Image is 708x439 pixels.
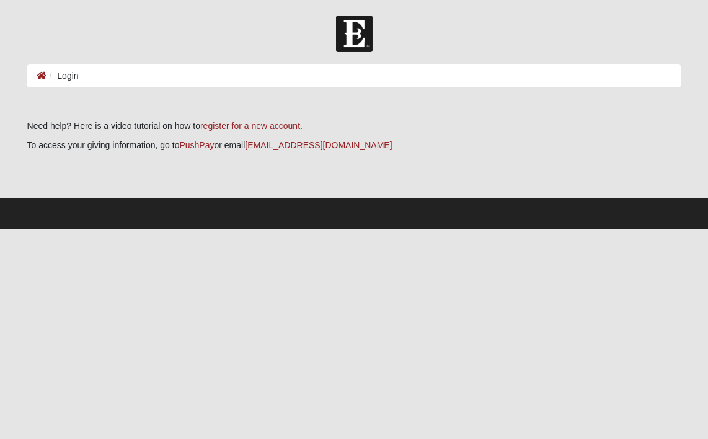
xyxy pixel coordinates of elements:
[336,16,373,52] img: Church of Eleven22 Logo
[179,140,214,150] a: PushPay
[27,120,681,133] p: Need help? Here is a video tutorial on how to .
[46,69,79,82] li: Login
[200,121,300,131] a: register for a new account
[27,139,681,152] p: To access your giving information, go to or email
[245,140,392,150] a: [EMAIL_ADDRESS][DOMAIN_NAME]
